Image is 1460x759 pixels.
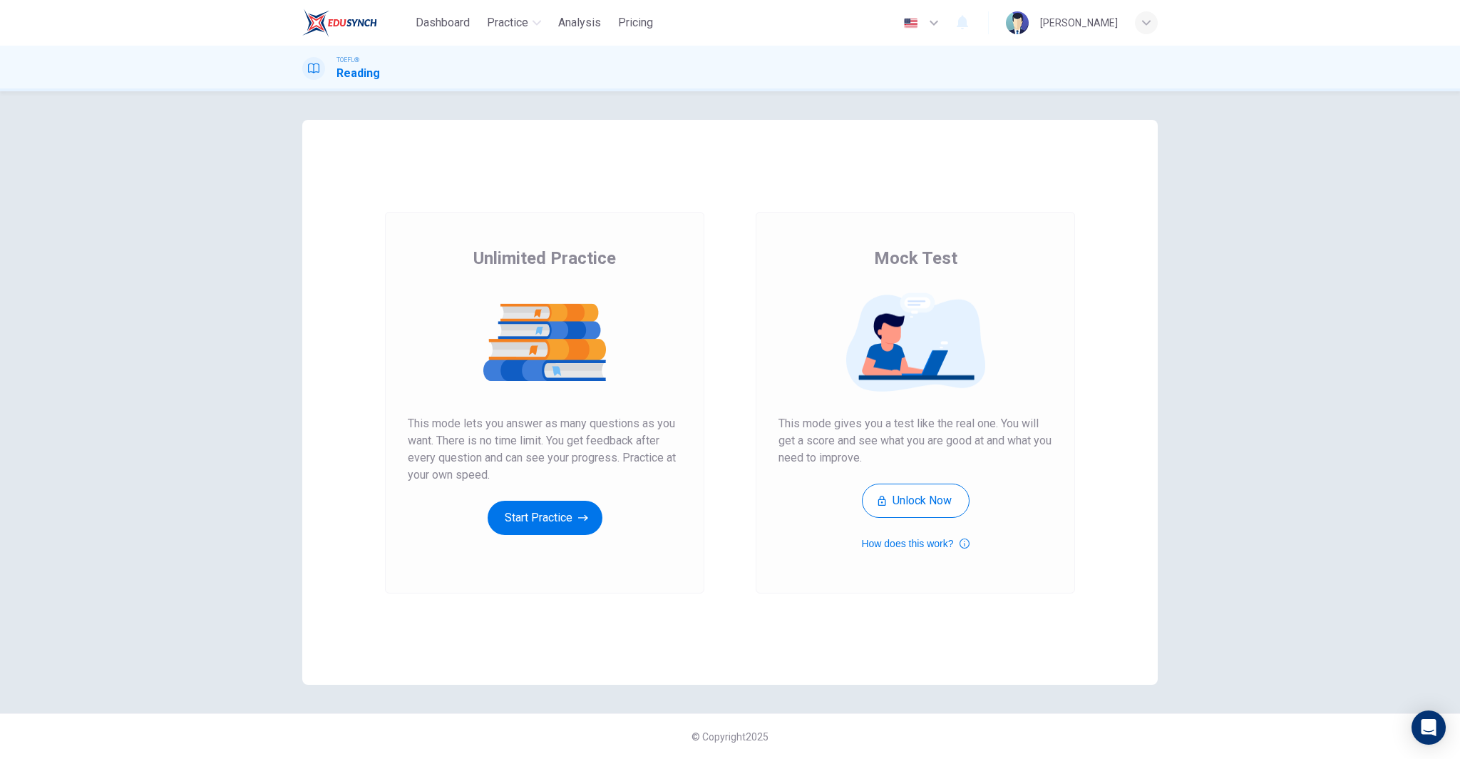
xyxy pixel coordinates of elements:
[410,10,475,36] button: Dashboard
[861,535,969,552] button: How does this work?
[302,9,377,37] img: EduSynch logo
[552,10,607,36] button: Analysis
[481,10,547,36] button: Practice
[336,55,359,65] span: TOEFL®
[874,247,957,270] span: Mock Test
[902,18,920,29] img: en
[302,9,410,37] a: EduSynch logo
[558,14,601,31] span: Analysis
[487,14,528,31] span: Practice
[1040,14,1118,31] div: [PERSON_NAME]
[862,484,970,518] button: Unlock Now
[618,14,653,31] span: Pricing
[612,10,659,36] button: Pricing
[416,14,470,31] span: Dashboard
[692,731,768,743] span: © Copyright 2025
[488,501,602,535] button: Start Practice
[473,247,616,270] span: Unlimited Practice
[336,65,380,82] h1: Reading
[778,415,1052,467] span: This mode gives you a test like the real one. You will get a score and see what you are good at a...
[1412,710,1446,745] div: Open Intercom Messenger
[408,415,682,484] span: This mode lets you answer as many questions as you want. There is no time limit. You get feedback...
[1006,11,1029,34] img: Profile picture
